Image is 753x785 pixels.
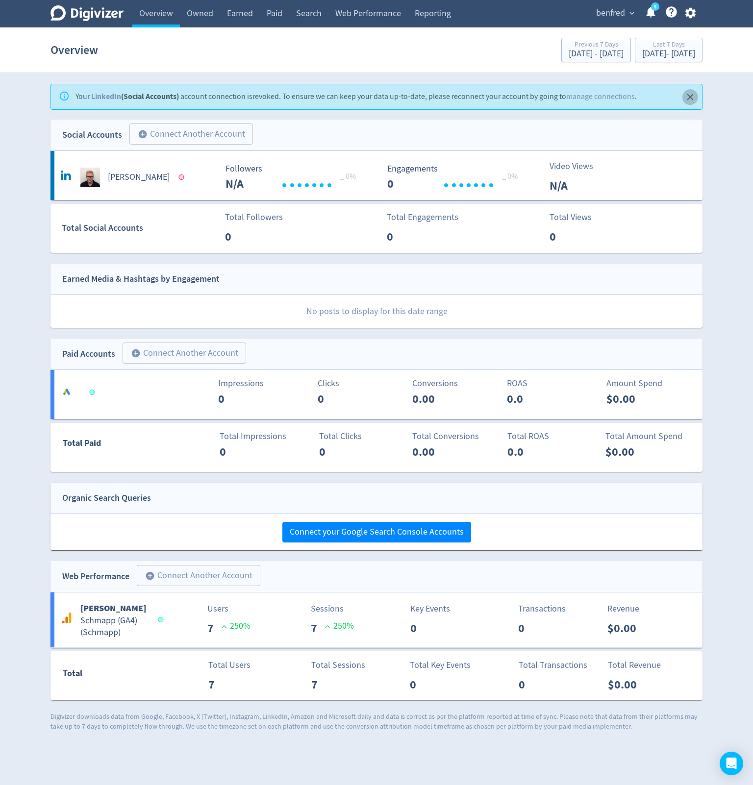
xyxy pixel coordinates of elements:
[519,659,587,672] p: Total Transactions
[90,390,98,395] span: Data last synced: 25 Sep 2025, 11:01am (AEST)
[62,128,122,142] div: Social Accounts
[569,41,624,49] div: Previous 7 Days
[410,659,471,672] p: Total Key Events
[318,377,406,390] p: Clicks
[50,592,703,648] a: [PERSON_NAME]Schmapp (GA4)(Schmapp)Users7 250%Sessions7 250%Key Events0Transactions0Revenue$0.00
[123,343,246,364] button: Connect Another Account
[608,659,661,672] p: Total Revenue
[91,91,179,101] strong: (Social Accounts)
[410,619,425,637] p: 0
[607,619,644,637] p: $0.00
[720,752,743,775] div: Open Intercom Messenger
[50,34,98,66] h1: Overview
[282,526,471,538] a: Connect your Google Search Console Accounts
[550,160,606,173] p: Video Views
[218,377,307,390] p: Impressions
[80,168,100,187] img: Ben Wells undefined
[682,89,699,105] button: Close
[412,390,469,408] p: 0.00
[319,430,408,443] p: Total Clicks
[340,172,356,181] span: _ 0%
[158,617,167,622] span: Data last synced: 25 Sep 2025, 3:02pm (AEST)
[218,390,275,408] p: 0
[122,125,253,145] a: Connect Another Account
[606,390,663,408] p: $0.00
[62,569,129,584] div: Web Performance
[593,5,637,21] button: benfred
[635,38,703,62] button: Last 7 Days[DATE]- [DATE]
[412,443,469,461] p: 0.00
[80,602,146,614] b: [PERSON_NAME]
[131,348,141,358] span: add_circle
[605,443,662,461] p: $0.00
[382,164,529,190] svg: Engagements 0
[63,666,159,685] div: Total
[225,228,281,245] p: 0
[569,49,624,58] div: [DATE] - [DATE]
[507,377,596,390] p: ROAS
[50,151,703,200] a: Ben Wells undefined[PERSON_NAME] Followers N/A Followers N/A _ 0% Engagements 0 Engagements 0 _ 0...
[412,377,501,390] p: Conversions
[387,211,458,224] p: Total Engagements
[220,430,308,443] p: Total Impressions
[311,659,365,672] p: Total Sessions
[62,272,220,286] div: Earned Media & Hashtags by Engagement
[208,676,223,693] p: 7
[518,602,566,615] p: Transactions
[507,390,563,408] p: 0.0
[412,430,501,443] p: Total Conversions
[290,528,464,537] span: Connect your Google Search Console Accounts
[50,370,703,419] a: Impressions0Clicks0Conversions0.00ROAS0.0Amount Spend$0.00
[207,602,228,615] p: Users
[51,295,703,328] p: No posts to display for this date range
[220,443,276,461] p: 0
[62,347,115,361] div: Paid Accounts
[550,211,606,224] p: Total Views
[75,87,637,106] div: Your account connection is revoked . To ensure we can keep your data up-to-date, please reconnect...
[605,430,694,443] p: Total Amount Spend
[550,177,606,195] p: N/A
[627,9,636,18] span: expand_more
[80,615,149,638] h5: Schmapp (GA4) ( Schmapp )
[311,676,326,693] p: 7
[311,602,344,615] p: Sessions
[606,377,695,390] p: Amount Spend
[642,41,695,49] div: Last 7 Days
[319,443,376,461] p: 0
[642,49,695,58] div: [DATE] - [DATE]
[138,129,148,139] span: add_circle
[410,676,424,693] p: 0
[51,436,159,455] div: Total Paid
[207,619,222,637] p: 7
[518,619,532,637] p: 0
[62,491,151,505] div: Organic Search Queries
[519,676,533,693] p: 0
[507,430,596,443] p: Total ROAS
[608,676,645,693] p: $0.00
[129,566,260,587] a: Connect Another Account
[507,443,564,461] p: 0.0
[282,522,471,542] button: Connect your Google Search Console Accounts
[221,164,368,190] svg: Followers N/A
[596,5,625,21] span: benfred
[91,91,121,101] a: LinkedIn
[222,619,251,633] p: 250 %
[561,38,631,62] button: Previous 7 Days[DATE] - [DATE]
[387,228,443,245] p: 0
[115,344,246,364] a: Connect Another Account
[566,92,635,101] a: manage connections
[61,612,73,624] svg: Google Analytics
[50,712,703,731] p: Digivizer downloads data from Google, Facebook, X (Twitter), Instagram, LinkedIn, Amazon and Micr...
[318,390,374,408] p: 0
[325,619,354,633] p: 250 %
[651,2,659,11] a: 5
[410,602,450,615] p: Key Events
[607,602,639,615] p: Revenue
[62,221,218,235] div: Total Social Accounts
[225,211,283,224] p: Total Followers
[550,228,606,245] p: 0
[654,3,656,10] text: 5
[311,619,325,637] p: 7
[137,565,260,587] button: Connect Another Account
[502,172,518,181] span: _ 0%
